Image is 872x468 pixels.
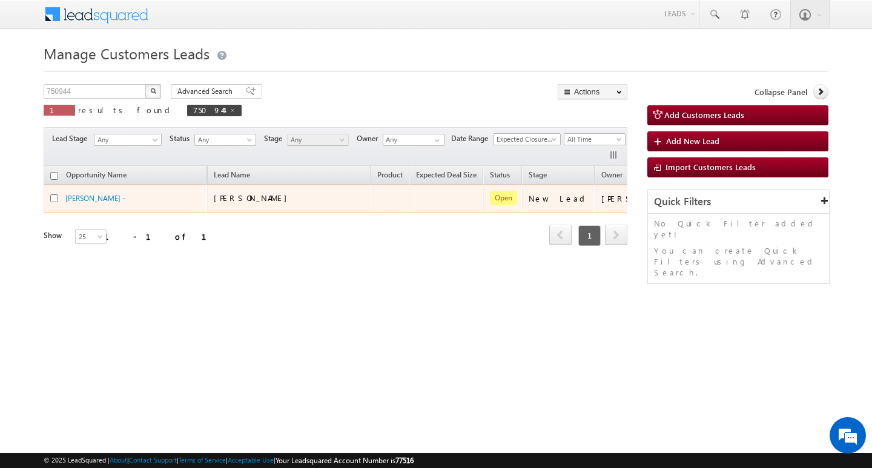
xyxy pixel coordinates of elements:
[110,456,127,464] a: About
[605,226,627,245] a: next
[50,172,58,180] input: Check all records
[416,170,477,179] span: Expected Deal Size
[428,134,443,147] a: Show All Items
[493,133,561,145] a: Expected Closure Date
[264,133,287,144] span: Stage
[60,168,133,184] a: Opportunity Name
[214,193,293,203] span: [PERSON_NAME]
[564,134,622,145] span: All Time
[170,133,194,144] span: Status
[76,231,108,242] span: 25
[549,225,572,245] span: prev
[287,134,349,146] a: Any
[523,168,553,184] a: Stage
[529,170,547,179] span: Stage
[648,190,829,214] div: Quick Filters
[78,105,174,115] span: results found
[529,193,589,204] div: New Lead
[104,229,221,243] div: 1 - 1 of 1
[755,87,807,97] span: Collapse Panel
[177,86,236,97] span: Advanced Search
[410,168,483,184] a: Expected Deal Size
[52,133,92,144] span: Lead Stage
[228,456,274,464] a: Acceptable Use
[664,110,744,120] span: Add Customers Leads
[395,456,414,465] span: 77516
[75,229,107,244] a: 25
[65,194,125,203] a: [PERSON_NAME] -
[377,170,403,179] span: Product
[194,134,256,146] a: Any
[654,218,823,240] p: No Quick Filter added yet!
[490,191,517,205] span: Open
[558,84,627,99] button: Actions
[179,456,226,464] a: Terms of Service
[193,105,223,115] span: 750944
[94,134,162,146] a: Any
[578,225,601,246] span: 1
[129,456,177,464] a: Contact Support
[549,226,572,245] a: prev
[666,162,756,172] span: Import Customers Leads
[44,230,65,241] div: Show
[494,134,557,145] span: Expected Closure Date
[66,170,127,179] span: Opportunity Name
[288,134,345,145] span: Any
[666,136,719,146] span: Add New Lead
[451,133,493,144] span: Date Range
[654,245,823,278] p: You can create Quick Filters using Advanced Search.
[605,225,627,245] span: next
[564,133,626,145] a: All Time
[195,134,253,145] span: Any
[357,133,383,144] span: Owner
[208,168,256,184] span: Lead Name
[94,134,157,145] span: Any
[383,134,444,146] input: Type to Search
[601,170,623,179] span: Owner
[484,168,516,184] a: Status
[44,455,414,466] span: © 2025 LeadSquared | | | | |
[276,456,414,465] span: Your Leadsquared Account Number is
[601,193,681,204] div: [PERSON_NAME]
[150,88,156,94] img: Search
[50,105,69,115] span: 1
[44,44,210,63] span: Manage Customers Leads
